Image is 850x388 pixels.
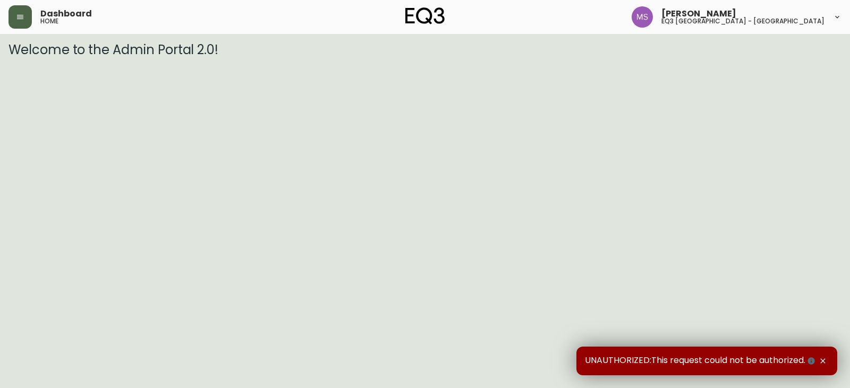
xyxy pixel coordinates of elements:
[40,10,92,18] span: Dashboard
[661,18,824,24] h5: eq3 [GEOGRAPHIC_DATA] - [GEOGRAPHIC_DATA]
[661,10,736,18] span: [PERSON_NAME]
[585,355,817,367] span: UNAUTHORIZED:This request could not be authorized.
[405,7,445,24] img: logo
[8,42,841,57] h3: Welcome to the Admin Portal 2.0!
[40,18,58,24] h5: home
[632,6,653,28] img: 1b6e43211f6f3cc0b0729c9049b8e7af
